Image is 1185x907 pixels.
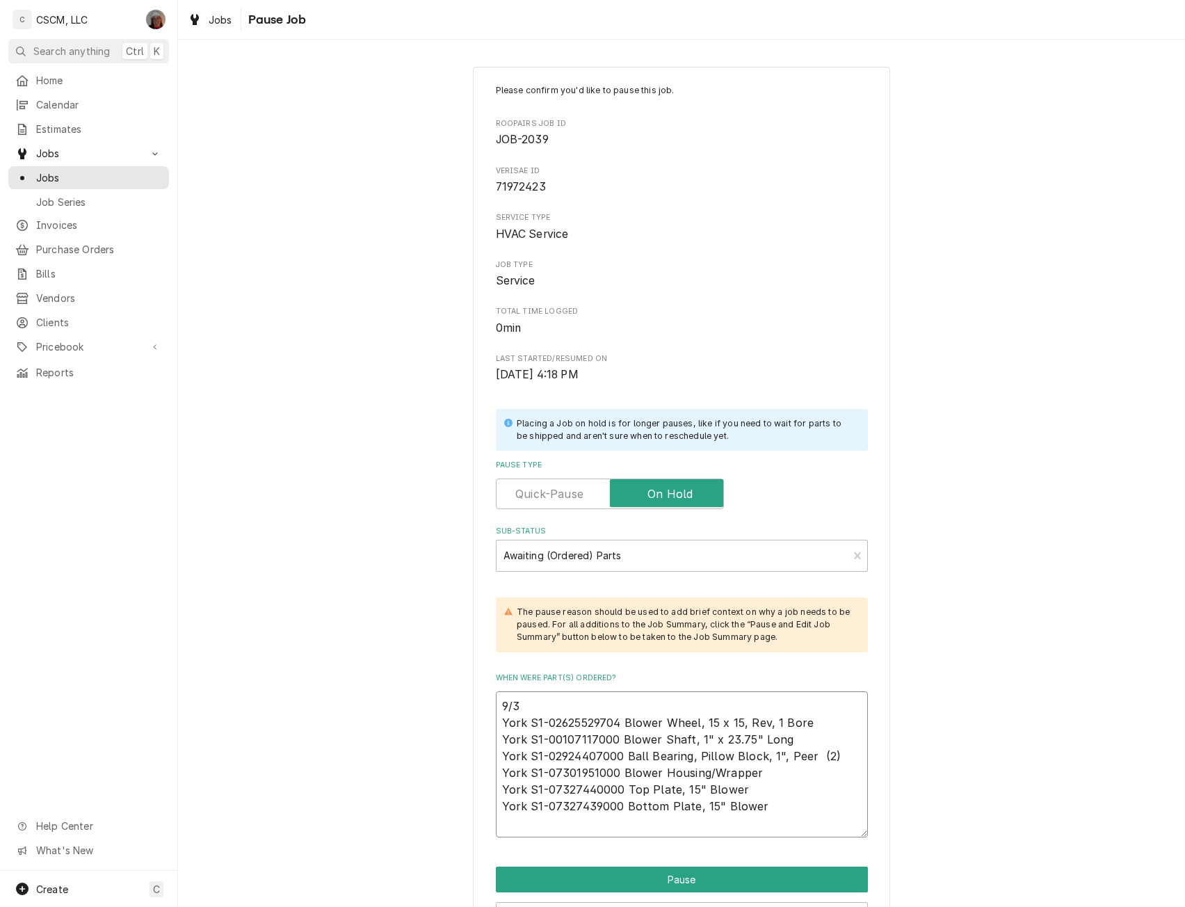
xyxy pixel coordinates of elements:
[36,195,162,209] span: Job Series
[496,212,868,223] span: Service Type
[496,460,868,509] div: Pause Type
[496,180,546,193] span: 71972423
[496,306,868,336] div: Total Time Logged
[496,353,868,383] div: Last Started/Resumed On
[496,673,868,684] label: When were part(s) ordered?
[496,259,868,271] span: Job Type
[517,606,854,644] div: The pause reason should be used to add brief context on why a job needs to be paused. For all add...
[209,13,232,27] span: Jobs
[8,118,169,141] a: Estimates
[496,353,868,364] span: Last Started/Resumed On
[496,526,868,571] div: Sub-Status
[496,867,868,892] div: Button Group Row
[8,839,169,862] a: Go to What's New
[8,93,169,116] a: Calendar
[36,315,162,330] span: Clients
[496,691,868,837] textarea: 9/3 York S1-02625529704 Blower Wheel, 15 x 15, Rev, 1 Bore York S1-00107117000 Blower Shaft, 1" x...
[36,13,88,27] div: CSCM, LLC
[496,526,868,537] label: Sub-Status
[36,146,141,161] span: Jobs
[153,882,160,897] span: C
[36,339,141,354] span: Pricebook
[13,10,32,29] div: C
[8,814,169,837] a: Go to Help Center
[496,259,868,289] div: Job Type
[146,10,166,29] div: Dena Vecchetti's Avatar
[496,166,868,177] span: Verisae ID
[496,227,569,241] span: HVAC Service
[496,133,549,146] span: JOB-2039
[36,883,68,895] span: Create
[36,819,161,833] span: Help Center
[496,166,868,195] div: Verisae ID
[182,8,238,31] a: Jobs
[496,226,868,243] span: Service Type
[36,843,161,858] span: What's New
[496,321,522,335] span: 0min
[496,273,868,289] span: Job Type
[496,367,868,383] span: Last Started/Resumed On
[8,335,169,358] a: Go to Pricebook
[36,170,162,185] span: Jobs
[496,320,868,337] span: Total Time Logged
[8,166,169,189] a: Jobs
[8,262,169,285] a: Bills
[517,417,854,443] div: Placing a Job on hold is for longer pauses, like if you need to wait for parts to be shipped and ...
[36,291,162,305] span: Vendors
[126,44,144,58] span: Ctrl
[496,306,868,317] span: Total Time Logged
[36,97,162,112] span: Calendar
[36,365,162,380] span: Reports
[496,460,868,471] label: Pause Type
[36,242,162,257] span: Purchase Orders
[496,673,868,837] div: When were part(s) ordered?
[36,266,162,281] span: Bills
[8,214,169,236] a: Invoices
[496,179,868,195] span: Verisae ID
[36,218,162,232] span: Invoices
[8,361,169,384] a: Reports
[8,69,169,92] a: Home
[146,10,166,29] div: DV
[496,118,868,129] span: Roopairs Job ID
[36,73,162,88] span: Home
[8,287,169,310] a: Vendors
[8,142,169,165] a: Go to Jobs
[8,39,169,63] button: Search anythingCtrlK
[496,368,579,381] span: [DATE] 4:18 PM
[8,238,169,261] a: Purchase Orders
[154,44,160,58] span: K
[244,10,306,29] span: Pause Job
[496,118,868,148] div: Roopairs Job ID
[33,44,110,58] span: Search anything
[496,212,868,242] div: Service Type
[496,867,868,892] button: Pause
[496,84,868,837] div: Job Pause Form
[36,122,162,136] span: Estimates
[496,84,868,97] p: Please confirm you'd like to pause this job.
[8,191,169,214] a: Job Series
[8,311,169,334] a: Clients
[496,274,535,287] span: Service
[496,131,868,148] span: Roopairs Job ID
